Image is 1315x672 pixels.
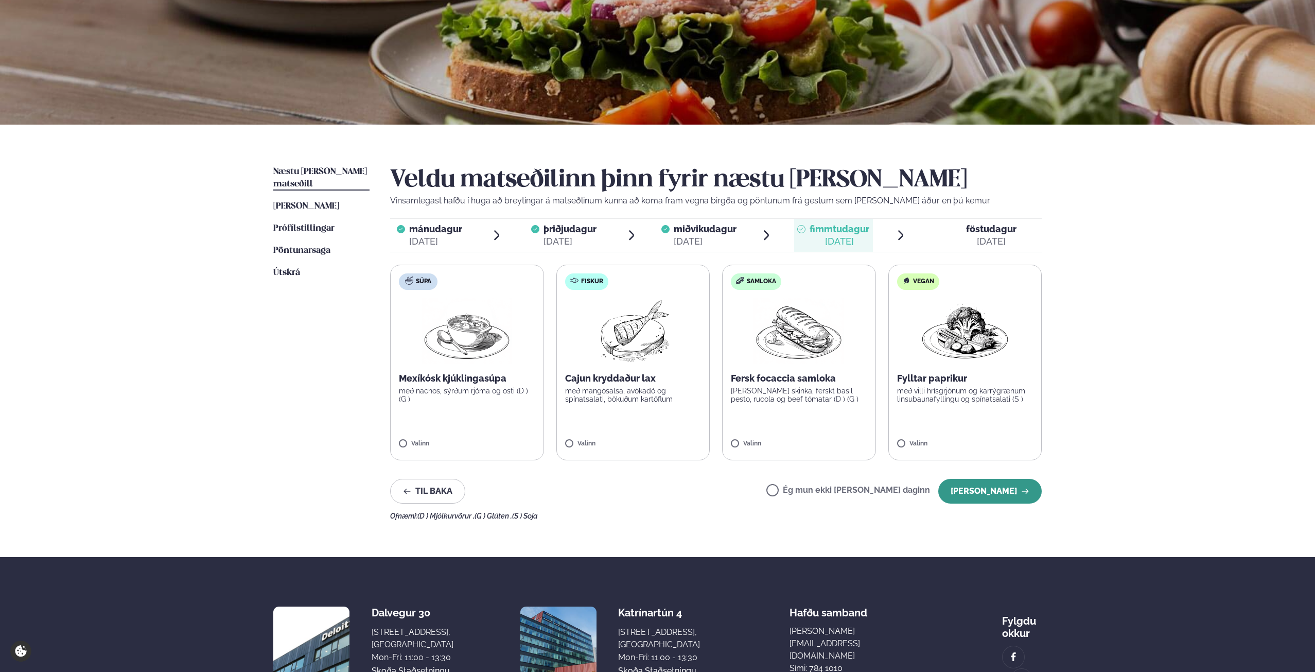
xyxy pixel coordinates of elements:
[913,278,934,286] span: Vegan
[790,625,913,662] a: [PERSON_NAME][EMAIL_ADDRESS][DOMAIN_NAME]
[475,512,512,520] span: (G ) Glúten ,
[10,641,31,662] a: Cookie settings
[587,298,678,364] img: Fish.png
[1003,646,1024,668] a: image alt
[674,223,737,234] span: miðvikudagur
[273,200,339,213] a: [PERSON_NAME]
[422,298,512,364] img: Soup.png
[543,223,597,234] span: þriðjudagur
[372,626,453,651] div: [STREET_ADDRESS], [GEOGRAPHIC_DATA]
[731,387,867,403] p: [PERSON_NAME] skinka, ferskt basil pesto, rucola og beef tómatar (D ) (G )
[565,387,702,403] p: með mangósalsa, avókadó og spínatsalati, bökuðum kartöflum
[273,267,300,279] a: Útskrá
[409,235,462,248] div: [DATE]
[390,166,1042,195] h2: Veldu matseðilinn þinn fyrir næstu [PERSON_NAME]
[273,222,335,235] a: Prófílstillingar
[618,607,700,619] div: Katrínartún 4
[920,298,1010,364] img: Vegan.png
[273,246,330,255] span: Pöntunarsaga
[966,223,1016,234] span: föstudagur
[273,245,330,257] a: Pöntunarsaga
[372,607,453,619] div: Dalvegur 30
[273,268,300,277] span: Útskrá
[810,223,869,234] span: fimmtudagur
[273,167,367,188] span: Næstu [PERSON_NAME] matseðill
[390,479,465,504] button: Til baka
[966,235,1016,248] div: [DATE]
[390,195,1042,207] p: Vinsamlegast hafðu í huga að breytingar á matseðlinum kunna að koma fram vegna birgða og pöntunum...
[565,372,702,385] p: Cajun kryddaður lax
[273,224,335,233] span: Prófílstillingar
[390,512,1042,520] div: Ofnæmi:
[731,372,867,385] p: Fersk focaccia samloka
[810,235,869,248] div: [DATE]
[581,278,603,286] span: Fiskur
[409,223,462,234] span: mánudagur
[273,202,339,211] span: [PERSON_NAME]
[938,479,1042,504] button: [PERSON_NAME]
[417,512,475,520] span: (D ) Mjólkurvörur ,
[543,235,597,248] div: [DATE]
[897,372,1033,385] p: Fylltar paprikur
[753,298,844,364] img: Panini.png
[902,277,910,285] img: Vegan.svg
[372,651,453,664] div: Mon-Fri: 11:00 - 13:30
[618,651,700,664] div: Mon-Fri: 11:00 - 13:30
[1008,651,1019,663] img: image alt
[399,387,535,403] p: með nachos, sýrðum rjóma og osti (D ) (G )
[747,278,776,286] span: Samloka
[736,277,744,284] img: sandwich-new-16px.svg
[674,235,737,248] div: [DATE]
[570,277,578,285] img: fish.svg
[1002,607,1042,640] div: Fylgdu okkur
[512,512,538,520] span: (S ) Soja
[273,166,370,191] a: Næstu [PERSON_NAME] matseðill
[399,372,535,385] p: Mexíkósk kjúklingasúpa
[416,278,431,286] span: Súpa
[618,626,700,651] div: [STREET_ADDRESS], [GEOGRAPHIC_DATA]
[405,277,413,285] img: soup.svg
[790,598,867,619] span: Hafðu samband
[897,387,1033,403] p: með villi hrísgrjónum og karrýgrænum linsubaunafyllingu og spínatsalati (S )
